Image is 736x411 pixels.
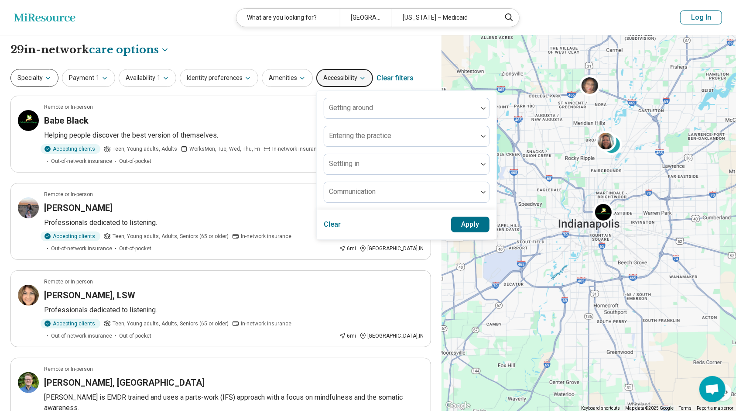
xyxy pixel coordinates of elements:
h3: [PERSON_NAME], [GEOGRAPHIC_DATA] [44,376,205,389]
div: 6 mi [339,245,356,252]
div: [GEOGRAPHIC_DATA] [340,9,392,27]
div: [GEOGRAPHIC_DATA] , IN [359,245,424,252]
div: Accepting clients [41,319,100,328]
p: Professionals dedicated to listening. [44,305,424,315]
label: Settling in [329,159,359,168]
div: Open chat [699,376,726,402]
button: Accessibility [316,69,373,87]
div: [US_STATE] – Medicaid [392,9,495,27]
span: care options [89,42,159,57]
span: Out-of-network insurance [51,332,112,340]
span: Teen, Young adults, Adults, Seniors (65 or older) [113,232,229,240]
span: Out-of-network insurance [51,157,112,165]
div: Clear filters [377,68,414,89]
h3: Babe Black [44,114,89,127]
button: Apply [451,217,490,232]
p: Helping people discover the best version of themselves. [44,130,424,141]
button: Identity preferences [180,69,258,87]
div: 6 mi [339,332,356,340]
p: Remote or In-person [44,103,93,111]
span: In-network insurance [241,320,291,328]
h3: [PERSON_NAME] [44,202,113,214]
label: Communication [329,187,376,196]
span: Works Mon, Tue, Wed, Thu, Fri [189,145,260,153]
h3: [PERSON_NAME], LSW [44,289,135,301]
span: In-network insurance [272,145,323,153]
label: Entering the practice [329,131,391,140]
div: Accepting clients [41,231,100,241]
p: Remote or In-person [44,190,93,198]
button: Care options [89,42,169,57]
span: Map data ©2025 Google [625,406,674,411]
span: Teen, Young adults, Adults [113,145,177,153]
label: Getting around [329,104,373,112]
div: What are you looking for? [236,9,340,27]
span: Out-of-pocket [119,157,151,165]
span: 1 [96,73,99,83]
p: Professionals dedicated to listening. [44,218,424,228]
p: Remote or In-person [44,278,93,286]
button: Availability1 [119,69,176,87]
span: Out-of-network insurance [51,245,112,252]
div: [GEOGRAPHIC_DATA] , IN [359,332,424,340]
div: Accepting clients [41,144,100,154]
h1: 29 in-network [10,42,169,57]
span: In-network insurance [241,232,291,240]
span: Out-of-pocket [119,332,151,340]
span: Out-of-pocket [119,245,151,252]
button: Specialty [10,69,58,87]
p: Remote or In-person [44,365,93,373]
a: Report a map error [697,406,733,411]
button: Amenities [262,69,313,87]
a: Terms (opens in new tab) [679,406,691,411]
div: 8 [601,134,622,155]
span: Teen, Young adults, Adults, Seniors (65 or older) [113,320,229,328]
button: Payment1 [62,69,115,87]
button: Log In [680,10,722,24]
button: Clear [324,217,341,232]
span: 1 [157,73,161,83]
